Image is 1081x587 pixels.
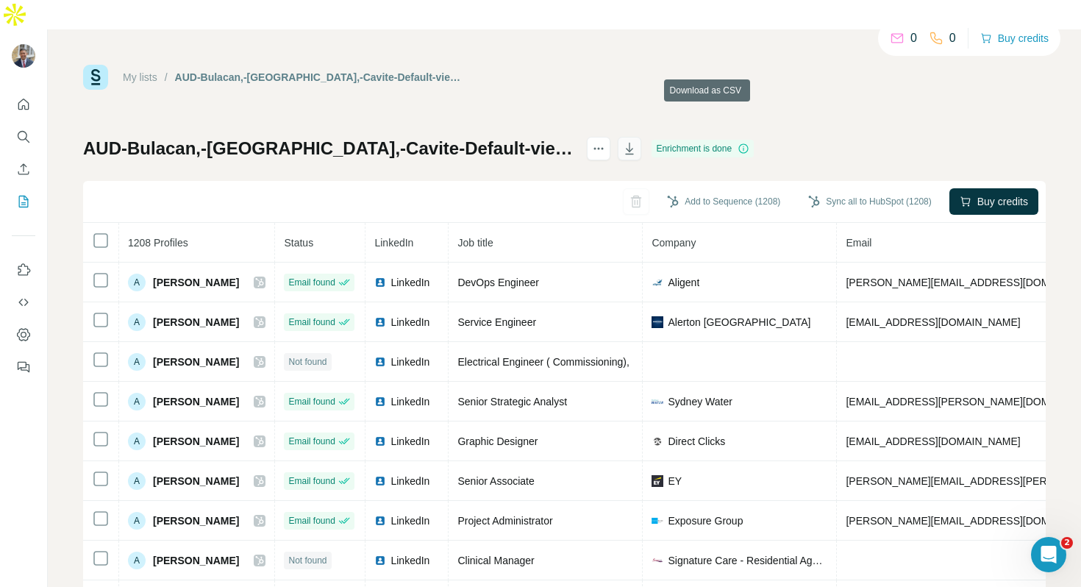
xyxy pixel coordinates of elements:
span: Company [652,237,696,249]
span: Email found [288,276,335,289]
button: Buy credits [949,188,1038,215]
span: Signature Care - Residential Aged Care [668,553,827,568]
img: company-logo [652,396,663,408]
span: [PERSON_NAME] [153,275,239,290]
span: Email [846,237,871,249]
img: LinkedIn logo [374,356,386,368]
div: A [128,472,146,490]
span: LinkedIn [390,474,429,488]
button: actions [587,137,610,160]
span: 1208 Profiles [128,237,188,249]
span: Direct Clicks [668,434,725,449]
span: [PERSON_NAME] [153,474,239,488]
span: Not found [288,355,327,369]
span: [PERSON_NAME] [153,394,239,409]
span: Email found [288,316,335,329]
span: [EMAIL_ADDRESS][DOMAIN_NAME] [846,316,1020,328]
span: Graphic Designer [457,435,538,447]
span: Buy credits [977,194,1028,209]
span: Exposure Group [668,513,743,528]
img: LinkedIn logo [374,475,386,487]
img: company-logo [652,555,663,566]
span: Email found [288,474,335,488]
span: [EMAIL_ADDRESS][DOMAIN_NAME] [846,435,1020,447]
span: LinkedIn [390,553,429,568]
button: My lists [12,188,35,215]
img: LinkedIn logo [374,435,386,447]
div: A [128,313,146,331]
span: Status [284,237,313,249]
span: LinkedIn [390,275,429,290]
span: Not found [288,554,327,567]
p: 0 [949,29,956,47]
h1: AUD-Bulacan,-[GEOGRAPHIC_DATA],-Cavite-Default-view-export-1754283566858 [83,137,574,160]
span: Project Administrator [457,515,552,527]
span: [PERSON_NAME] [153,355,239,369]
button: Dashboard [12,321,35,348]
img: Avatar [12,44,35,68]
span: Clinical Manager [457,555,534,566]
span: [PERSON_NAME] [153,315,239,330]
button: Buy credits [980,28,1049,49]
div: A [128,552,146,569]
img: LinkedIn logo [374,555,386,566]
span: Electrical Engineer ( Commissioning), [457,356,629,368]
span: 2 [1061,537,1073,549]
span: LinkedIn [390,355,429,369]
li: / [165,70,168,85]
a: My lists [123,71,157,83]
span: Email found [288,395,335,408]
span: Service Engineer [457,316,536,328]
span: DevOps Engineer [457,277,539,288]
div: AUD-Bulacan,-[GEOGRAPHIC_DATA],-Cavite-Default-view-export-1754283566858 [175,70,467,85]
img: company-logo [652,475,663,487]
img: LinkedIn logo [374,515,386,527]
button: Add to Sequence (1208) [657,191,791,213]
button: Use Surfe API [12,289,35,316]
button: Search [12,124,35,150]
span: Aligent [668,275,699,290]
button: Quick start [12,91,35,118]
div: A [128,393,146,410]
img: LinkedIn logo [374,396,386,408]
p: 0 [910,29,917,47]
div: A [128,433,146,450]
button: Enrich CSV [12,156,35,182]
span: Alerton [GEOGRAPHIC_DATA] [668,315,810,330]
iframe: Intercom live chat [1031,537,1066,572]
img: Surfe Logo [83,65,108,90]
div: A [128,512,146,530]
span: LinkedIn [390,315,429,330]
img: LinkedIn logo [374,316,386,328]
span: [PERSON_NAME] [153,513,239,528]
span: Senior Associate [457,475,534,487]
span: Sydney Water [668,394,732,409]
span: LinkedIn [390,394,429,409]
button: Sync all to HubSpot (1208) [798,191,941,213]
span: LinkedIn [390,513,429,528]
img: company-logo [652,316,663,328]
span: Email found [288,435,335,448]
div: A [128,274,146,291]
span: Email found [288,514,335,527]
div: Enrichment is done [652,140,754,157]
span: LinkedIn [390,434,429,449]
div: A [128,353,146,371]
span: [PERSON_NAME] [153,553,239,568]
span: Job title [457,237,493,249]
span: LinkedIn [374,237,413,249]
span: Senior Strategic Analyst [457,396,567,408]
span: [PERSON_NAME] [153,434,239,449]
img: LinkedIn logo [374,277,386,288]
img: company-logo [652,515,663,527]
img: company-logo [652,277,663,288]
button: Feedback [12,354,35,380]
span: EY [668,474,682,488]
img: company-logo [652,435,663,447]
button: Use Surfe on LinkedIn [12,257,35,283]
